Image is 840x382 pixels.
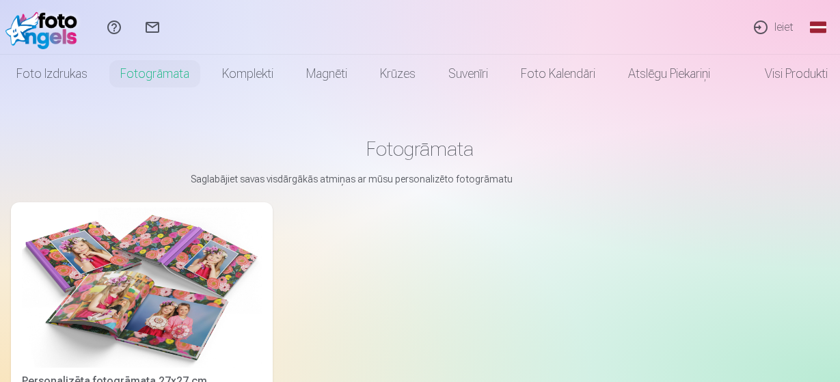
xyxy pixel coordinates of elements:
[22,208,262,368] img: Personalizēta fotogrāmata 27x27 cm
[612,55,727,93] a: Atslēgu piekariņi
[22,137,818,161] h1: Fotogrāmata
[504,55,612,93] a: Foto kalendāri
[290,55,364,93] a: Magnēti
[206,55,290,93] a: Komplekti
[104,55,206,93] a: Fotogrāmata
[5,5,84,49] img: /fa1
[364,55,432,93] a: Krūzes
[432,55,504,93] a: Suvenīri
[191,172,650,186] p: Saglabājiet savas visdārgākās atmiņas ar mūsu personalizēto fotogrāmatu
